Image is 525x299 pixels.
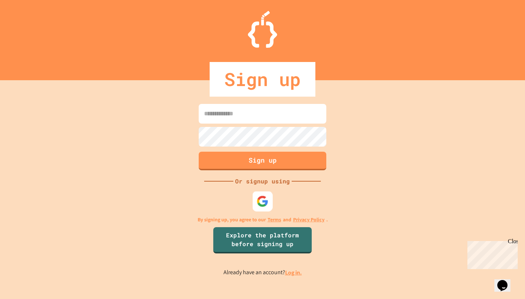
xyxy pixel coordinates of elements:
a: Privacy Policy [293,216,324,224]
a: Terms [268,216,281,224]
img: Logo.svg [248,11,277,48]
iframe: chat widget [464,238,518,269]
p: Already have an account? [223,268,302,277]
div: Or signup using [233,177,292,186]
p: By signing up, you agree to our and . [198,216,328,224]
a: Explore the platform before signing up [213,227,312,253]
iframe: chat widget [494,270,518,292]
img: google-icon.svg [257,195,269,207]
button: Sign up [199,152,326,170]
div: Sign up [210,62,315,97]
div: Chat with us now!Close [3,3,50,46]
a: Log in. [285,269,302,276]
